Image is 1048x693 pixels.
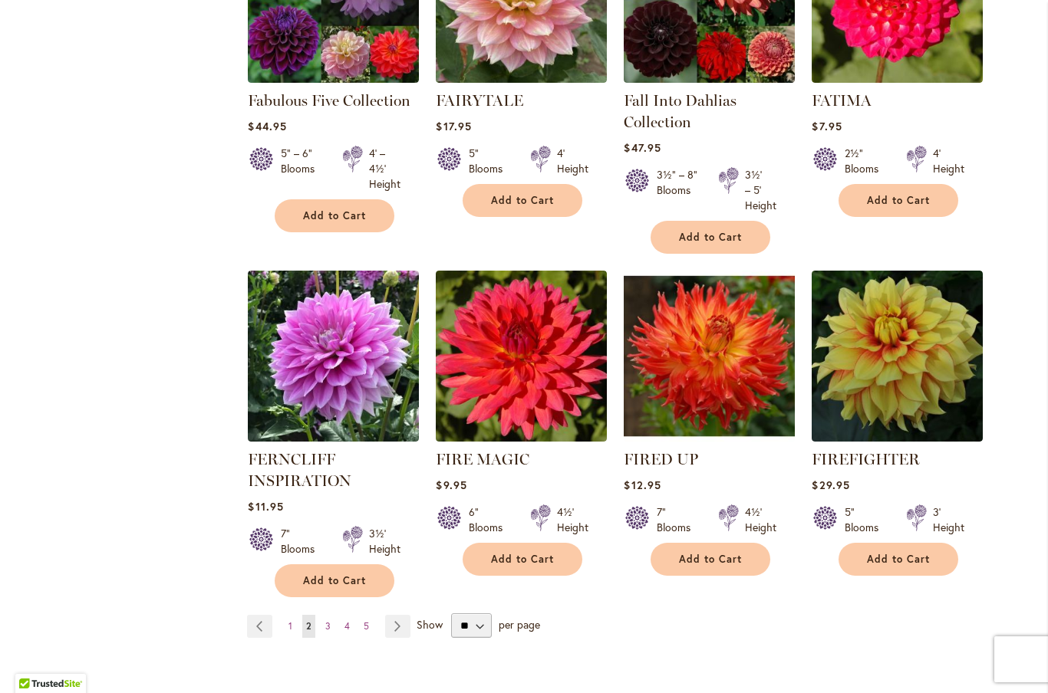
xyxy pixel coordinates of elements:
a: FIREFIGHTER [812,450,920,468]
a: Fabulous Five Collection [248,71,419,86]
div: 5" Blooms [469,146,512,176]
span: 3 [325,620,331,632]
div: 7" Blooms [657,504,700,535]
button: Add to Cart [275,199,394,232]
span: $7.95 [812,119,842,133]
img: FIREFIGHTER [812,271,983,442]
span: 2 [306,620,311,632]
iframe: Launch Accessibility Center [12,639,54,682]
a: FIRE MAGIC [436,450,529,468]
span: $11.95 [248,499,283,514]
span: 5 [364,620,369,632]
div: 3' Height [933,504,964,535]
a: Fall Into Dahlias Collection [624,71,795,86]
span: 4 [344,620,350,632]
span: Add to Cart [303,574,366,587]
div: 5" Blooms [845,504,888,535]
span: per page [499,617,540,632]
span: Add to Cart [867,553,930,566]
a: FAIRYTALE [436,91,523,110]
button: Add to Cart [463,184,582,217]
span: $44.95 [248,119,286,133]
img: Ferncliff Inspiration [248,271,419,442]
div: 7" Blooms [281,526,324,557]
span: Add to Cart [679,553,742,566]
button: Add to Cart [651,543,770,576]
span: Add to Cart [491,194,554,207]
div: 4' – 4½' Height [369,146,400,192]
a: 4 [341,615,354,638]
span: 1 [288,620,292,632]
div: 4½' Height [745,504,776,535]
a: FIRED UP [624,430,795,445]
span: $17.95 [436,119,471,133]
div: 5" – 6" Blooms [281,146,324,192]
a: FIREFIGHTER [812,430,983,445]
span: Show [417,617,443,632]
span: $9.95 [436,478,466,492]
a: FATIMA [812,91,872,110]
div: 3½' – 5' Height [745,167,776,213]
span: $47.95 [624,140,661,155]
button: Add to Cart [839,543,958,576]
div: 4' Height [557,146,588,176]
a: Fairytale [436,71,607,86]
div: 6" Blooms [469,504,512,535]
div: 4' Height [933,146,964,176]
a: Fall Into Dahlias Collection [624,91,737,131]
img: FIRED UP [624,271,795,442]
span: $12.95 [624,478,661,492]
a: FATIMA [812,71,983,86]
a: Ferncliff Inspiration [248,430,419,445]
a: 5 [360,615,373,638]
div: 4½' Height [557,504,588,535]
button: Add to Cart [651,221,770,254]
span: $29.95 [812,478,849,492]
a: 3 [321,615,335,638]
button: Add to Cart [275,564,394,597]
span: Add to Cart [491,553,554,566]
div: 3½" – 8" Blooms [657,167,700,213]
div: 2½" Blooms [845,146,888,176]
a: 1 [285,615,296,638]
span: Add to Cart [303,209,366,222]
span: Add to Cart [679,231,742,244]
a: FERNCLIFF INSPIRATION [248,450,351,490]
button: Add to Cart [839,184,958,217]
a: Fabulous Five Collection [248,91,410,110]
div: 3½' Height [369,526,400,557]
span: Add to Cart [867,194,930,207]
a: FIRED UP [624,450,698,468]
a: FIRE MAGIC [436,430,607,445]
img: FIRE MAGIC [436,271,607,442]
button: Add to Cart [463,543,582,576]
